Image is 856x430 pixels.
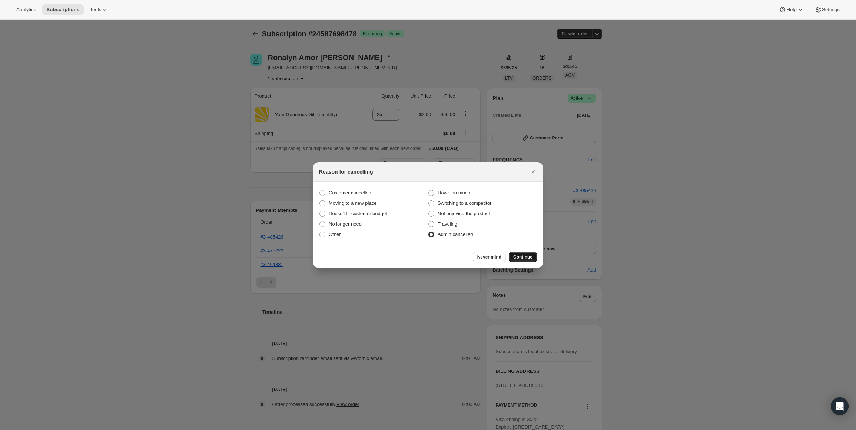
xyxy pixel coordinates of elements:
span: Moving to a new place [329,200,376,206]
span: Tools [90,7,101,13]
span: No longer need [329,221,362,227]
button: Continue [509,252,537,262]
span: Help [786,7,796,13]
span: Doesn't fit customer budget [329,211,387,216]
span: Admin cancelled [438,232,473,237]
button: Tools [85,4,113,15]
span: Never mind [477,254,501,260]
button: Never mind [473,252,506,262]
span: Have too much [438,190,470,196]
span: Other [329,232,341,237]
button: Close [528,167,538,177]
span: Continue [513,254,532,260]
span: Subscriptions [46,7,79,13]
h2: Reason for cancelling [319,168,373,175]
span: Settings [822,7,840,13]
button: Settings [810,4,844,15]
span: Analytics [16,7,36,13]
div: Open Intercom Messenger [831,397,849,415]
span: Switching to a competitor [438,200,491,206]
button: Subscriptions [42,4,84,15]
button: Help [774,4,808,15]
button: Analytics [12,4,40,15]
span: Not enjoying the product [438,211,490,216]
span: Customer cancelled [329,190,371,196]
span: Traveling [438,221,457,227]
